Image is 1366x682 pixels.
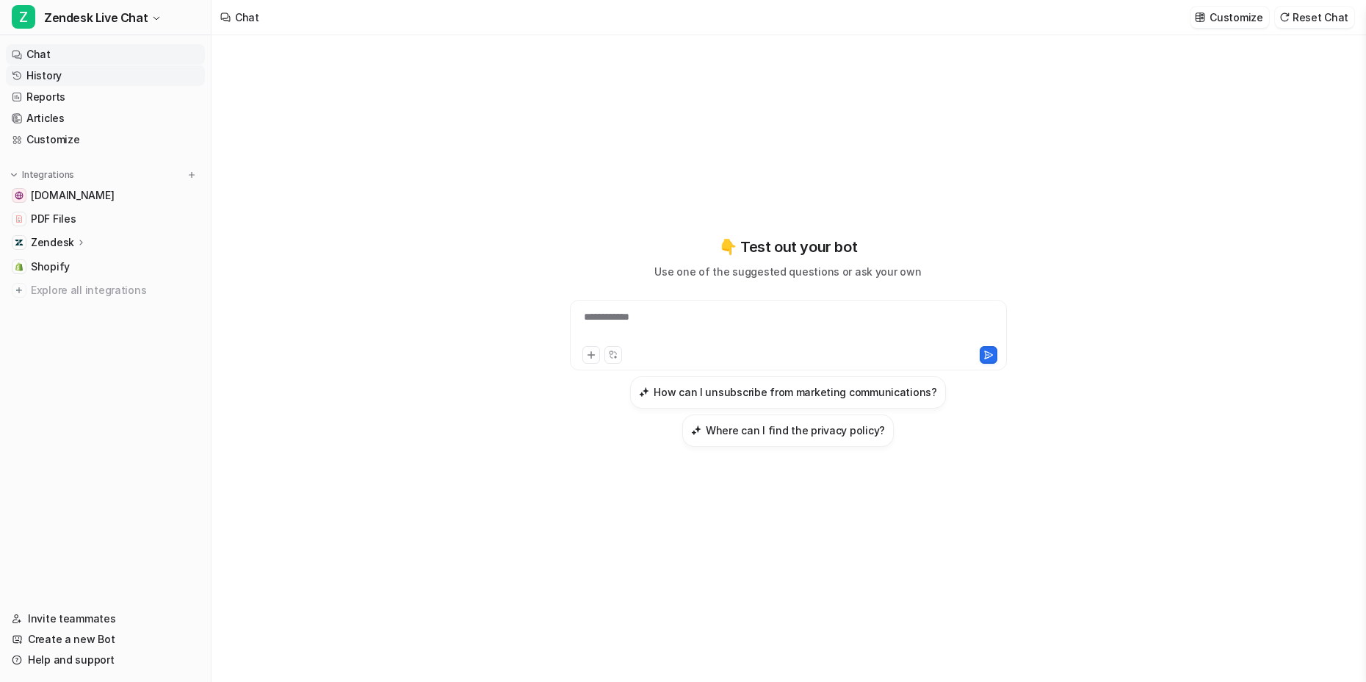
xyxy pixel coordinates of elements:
[31,259,70,274] span: Shopify
[719,236,857,258] p: 👇 Test out your bot
[639,387,649,398] img: How can I unsubscribe from marketing communications?
[6,65,205,86] a: History
[15,191,24,200] img: anurseinthemaking.com
[22,169,74,181] p: Integrations
[235,10,259,25] div: Chat
[6,87,205,107] a: Reports
[31,235,74,250] p: Zendesk
[1275,7,1354,28] button: Reset Chat
[15,215,24,223] img: PDF Files
[6,650,205,670] a: Help and support
[6,280,205,301] a: Explore all integrations
[31,212,76,226] span: PDF Files
[187,170,197,180] img: menu_add.svg
[15,262,24,271] img: Shopify
[12,283,26,298] img: explore all integrations
[31,279,199,302] span: Explore all integrations
[6,168,79,182] button: Integrations
[654,384,936,400] h3: How can I unsubscribe from marketing communications?
[6,108,205,129] a: Articles
[12,5,35,29] span: Z
[691,425,701,436] img: Where can I find the privacy policy?
[6,609,205,629] a: Invite teammates
[31,188,114,203] span: [DOMAIN_NAME]
[44,7,148,28] span: Zendesk Live Chat
[1210,10,1262,25] p: Customize
[6,129,205,150] a: Customize
[1195,12,1205,23] img: customize
[15,238,24,247] img: Zendesk
[6,209,205,229] a: PDF FilesPDF Files
[6,185,205,206] a: anurseinthemaking.com[DOMAIN_NAME]
[6,256,205,277] a: ShopifyShopify
[6,44,205,65] a: Chat
[1190,7,1268,28] button: Customize
[630,376,945,409] button: How can I unsubscribe from marketing communications?How can I unsubscribe from marketing communic...
[706,423,885,438] h3: Where can I find the privacy policy?
[6,629,205,650] a: Create a new Bot
[1279,12,1290,23] img: reset
[9,170,19,180] img: expand menu
[654,264,921,279] p: Use one of the suggested questions or ask your own
[682,414,894,447] button: Where can I find the privacy policy?Where can I find the privacy policy?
